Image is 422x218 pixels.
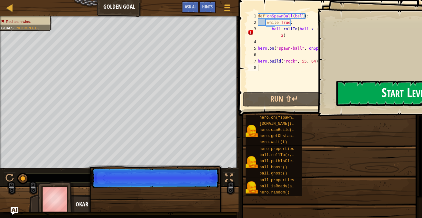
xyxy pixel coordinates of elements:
[259,178,294,183] span: ball properties
[219,1,235,16] button: Show game menu
[248,58,258,64] div: 7
[3,172,16,185] button: Ctrl + P: Play
[259,184,308,189] span: ball.isReady(ability)
[248,64,258,71] div: 8
[182,1,199,13] button: Ask AI
[246,181,258,193] img: portrait.png
[222,172,235,185] button: Toggle fullscreen
[259,147,294,151] span: hero properties
[259,140,287,144] span: hero.wait(t)
[259,128,304,132] span: hero.canBuild(x, y)
[248,13,258,19] div: 1
[259,134,315,138] span: hero.getObstacleAt(x, y)
[259,122,317,126] span: [DOMAIN_NAME](type, x, y)
[259,159,310,163] span: ball.pathIsClear(x, y)
[76,200,203,209] div: Okar
[248,26,258,39] div: 3
[248,45,258,52] div: 5
[246,156,258,168] img: portrait.png
[259,165,287,170] span: ball.boost()
[259,153,299,157] span: ball.rollTo(x, y)
[185,4,196,10] span: Ask AI
[248,19,258,26] div: 2
[11,207,18,215] button: Ask AI
[246,125,258,137] img: portrait.png
[202,4,213,10] span: Hints
[243,92,325,107] button: Run ⇧↵
[1,19,48,24] li: Red team wins.
[259,115,315,120] span: hero.on("spawn-ball", f)
[37,181,75,217] img: thang_avatar_frame.png
[248,52,258,58] div: 6
[248,39,258,45] div: 4
[259,171,287,176] span: ball.ghost()
[259,190,290,195] span: hero.random()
